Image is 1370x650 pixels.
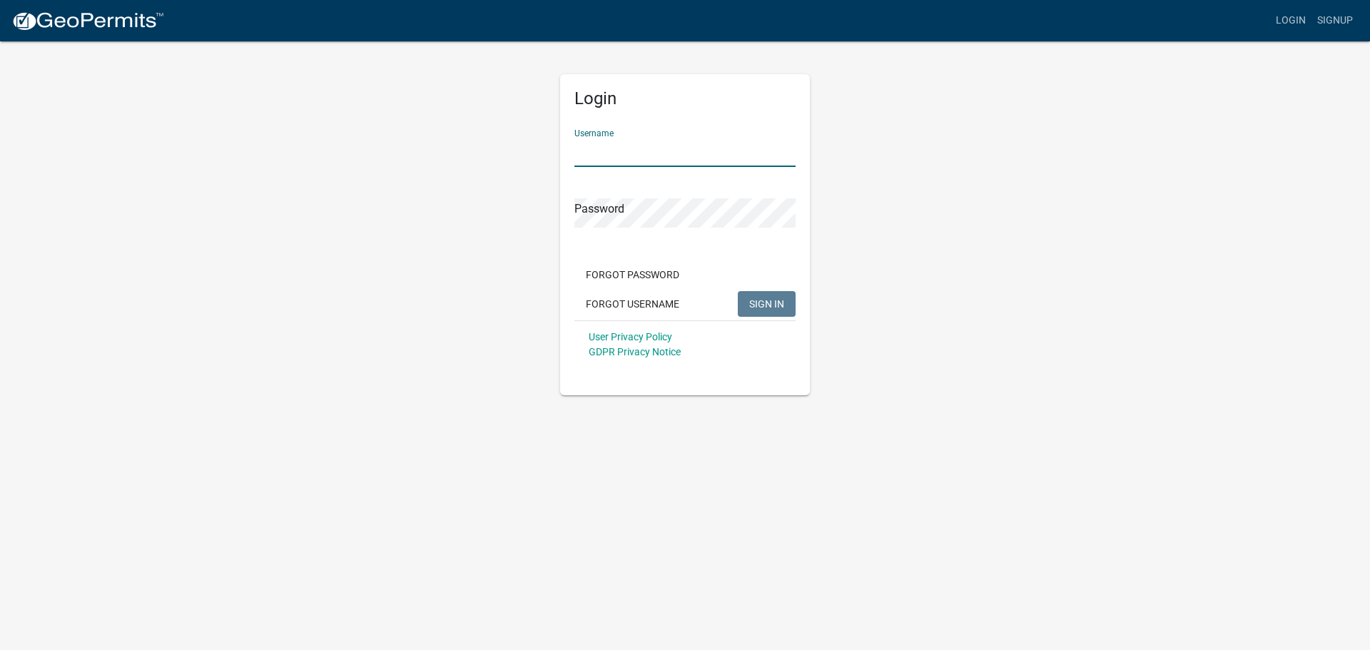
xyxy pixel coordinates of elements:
button: SIGN IN [738,291,796,317]
h5: Login [574,88,796,109]
a: Login [1270,7,1311,34]
span: SIGN IN [749,298,784,309]
a: User Privacy Policy [589,331,672,342]
a: GDPR Privacy Notice [589,346,681,357]
a: Signup [1311,7,1359,34]
button: Forgot Password [574,262,691,288]
button: Forgot Username [574,291,691,317]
